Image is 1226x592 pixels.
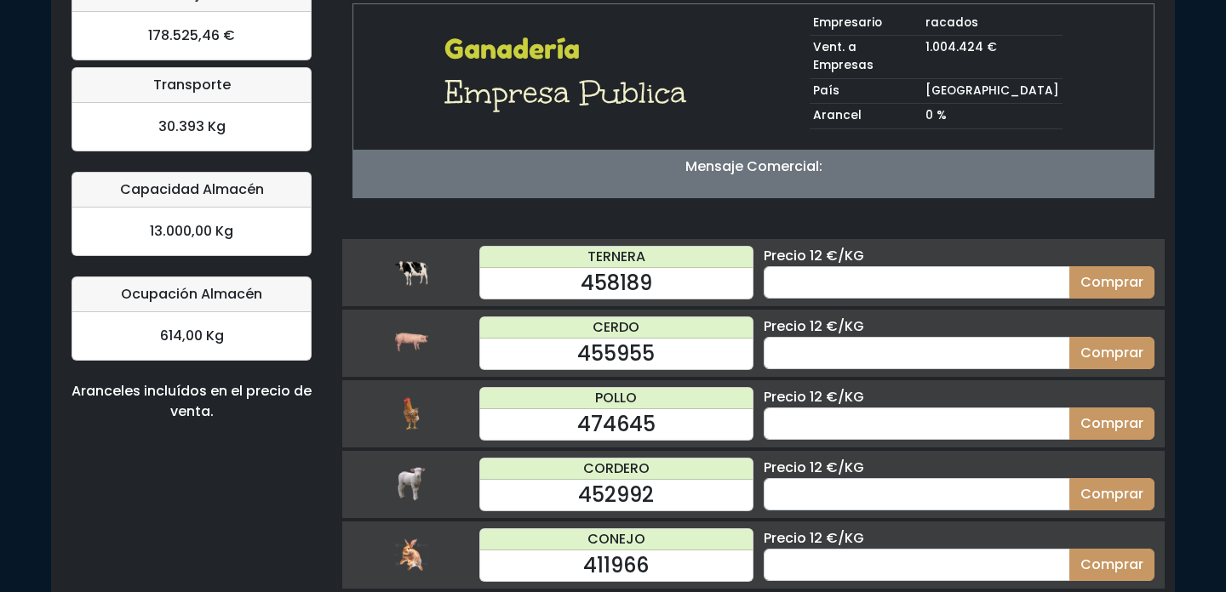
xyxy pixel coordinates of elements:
[764,387,1154,407] div: Precio 12 €/KG
[922,104,1063,129] td: 0 %
[72,173,311,208] div: Capacidad Almacén
[480,409,753,440] div: 474645
[394,467,428,501] img: cordero.png
[353,157,1154,177] p: Mensaje Comercial:
[72,312,311,360] div: 614,00 Kg
[480,550,753,581] div: 411966
[764,246,1154,266] div: Precio 12 €/KG
[810,11,922,36] td: Empresario
[810,36,922,78] td: Vent. a Empresas
[72,103,311,151] div: 30.393 Kg
[72,208,311,255] div: 13.000,00 Kg
[922,36,1063,78] td: 1.004.424 €
[394,538,428,572] img: conejo.png
[72,12,311,60] div: 178.525,46 €
[480,529,753,550] div: CONEJO
[1069,407,1154,440] button: Comprar
[1069,337,1154,369] button: Comprar
[394,326,428,360] img: cerdo.png
[480,317,753,339] div: CERDO
[480,388,753,409] div: POLLO
[72,381,312,422] div: Aranceles incluídos en el precio de venta.
[764,458,1154,478] div: Precio 12 €/KG
[480,339,753,369] div: 455955
[394,396,428,430] img: pollo.png
[394,255,428,289] img: ternera.png
[444,72,697,113] h1: Empresa Publica
[72,68,311,103] div: Transporte
[480,458,753,480] div: CORDERO
[764,316,1154,337] div: Precio 12 €/KG
[810,78,922,104] td: País
[1069,478,1154,510] button: Comprar
[72,277,311,312] div: Ocupación Almacén
[1069,266,1154,299] button: Comprar
[1069,549,1154,581] button: Comprar
[922,11,1063,36] td: racados
[480,247,753,268] div: TERNERA
[480,268,753,299] div: 458189
[922,78,1063,104] td: [GEOGRAPHIC_DATA]
[764,528,1154,549] div: Precio 12 €/KG
[444,33,697,65] h2: Ganadería
[810,104,922,129] td: Arancel
[480,480,753,510] div: 452992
